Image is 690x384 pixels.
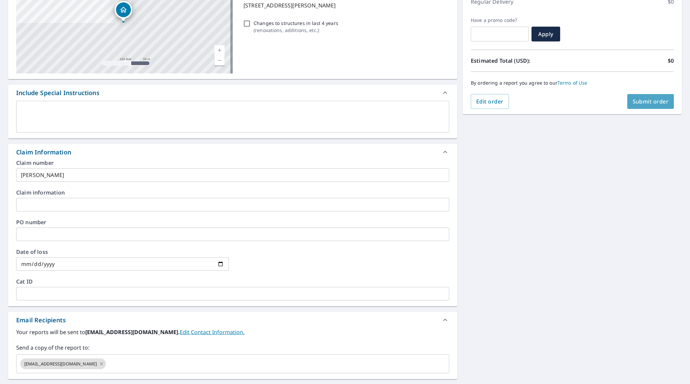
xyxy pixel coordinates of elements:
div: [EMAIL_ADDRESS][DOMAIN_NAME] [20,358,106,369]
span: Submit order [633,98,669,105]
div: Include Special Instructions [16,88,99,97]
div: Claim Information [8,144,457,160]
button: Submit order [627,94,674,109]
b: [EMAIL_ADDRESS][DOMAIN_NAME]. [85,328,180,336]
button: Edit order [471,94,509,109]
a: EditContactInfo [180,328,245,336]
div: Claim Information [16,148,71,157]
span: Edit order [476,98,504,105]
label: Claim number [16,160,449,166]
p: Changes to structures in last 4 years [254,20,338,27]
label: Have a promo code? [471,17,529,23]
div: Email Recipients [8,312,457,328]
label: PO number [16,219,449,225]
p: By ordering a report you agree to our [471,80,674,86]
p: Estimated Total (USD): [471,57,572,65]
div: Email Recipients [16,316,66,325]
p: $0 [668,57,674,65]
p: ( renovations, additions, etc. ) [254,27,338,34]
label: Your reports will be sent to [16,328,449,336]
a: Terms of Use [557,80,587,86]
button: Apply [531,27,560,41]
label: Claim information [16,190,449,195]
label: Date of loss [16,249,229,255]
a: Current Level 17, Zoom In [214,45,225,55]
span: [EMAIL_ADDRESS][DOMAIN_NAME] [20,361,101,367]
label: Cat ID [16,279,449,284]
div: Include Special Instructions [8,85,457,101]
span: Apply [537,30,555,38]
div: Dropped pin, building 1, Residential property, 10969 Chapel Woods Blvd S Noblesville, IN 46060 [115,1,132,22]
p: [STREET_ADDRESS][PERSON_NAME] [243,1,447,9]
label: Send a copy of the report to: [16,344,449,352]
a: Current Level 17, Zoom Out [214,55,225,65]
